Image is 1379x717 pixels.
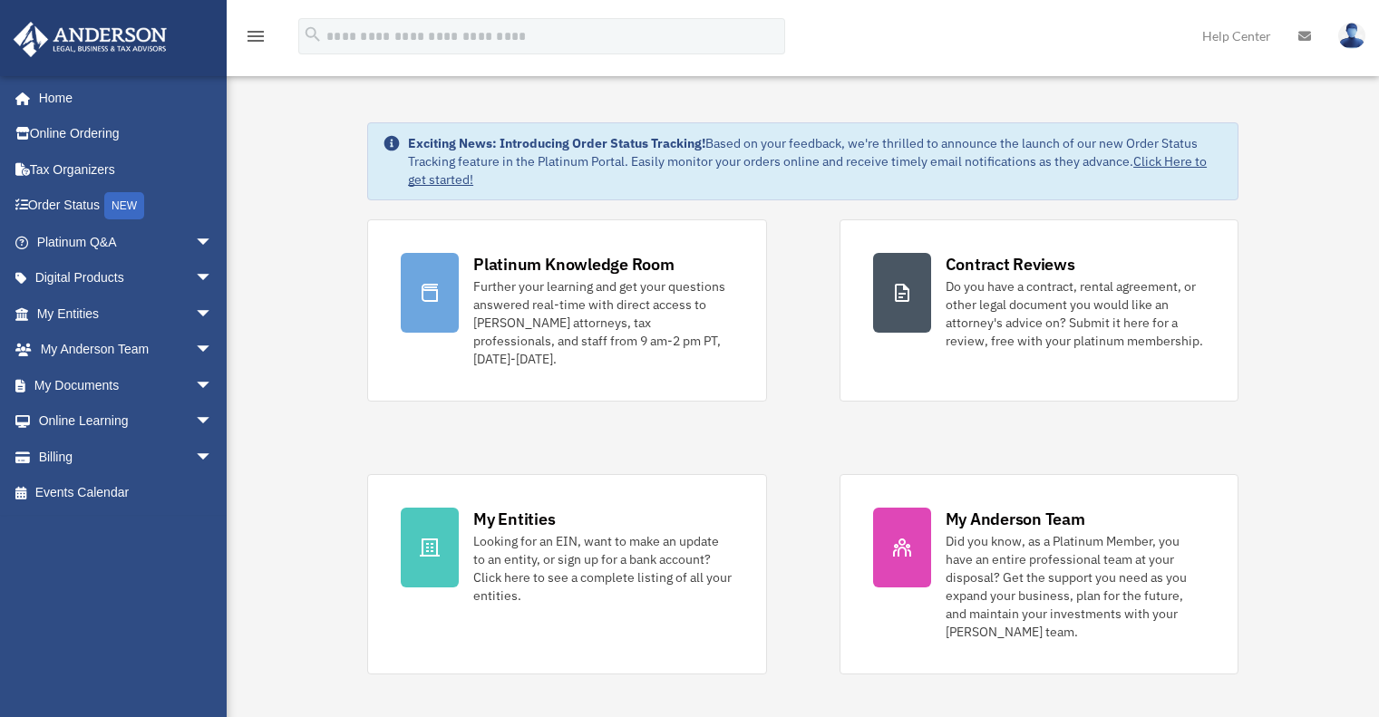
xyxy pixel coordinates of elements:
strong: Exciting News: Introducing Order Status Tracking! [408,135,705,151]
a: menu [245,32,267,47]
div: Do you have a contract, rental agreement, or other legal document you would like an attorney's ad... [946,277,1205,350]
a: My Anderson Team Did you know, as a Platinum Member, you have an entire professional team at your... [840,474,1238,674]
div: NEW [104,192,144,219]
a: Contract Reviews Do you have a contract, rental agreement, or other legal document you would like... [840,219,1238,402]
a: Click Here to get started! [408,153,1207,188]
a: Events Calendar [13,475,240,511]
i: menu [245,25,267,47]
a: Tax Organizers [13,151,240,188]
div: Did you know, as a Platinum Member, you have an entire professional team at your disposal? Get th... [946,532,1205,641]
div: My Entities [473,508,555,530]
span: arrow_drop_down [195,367,231,404]
a: Online Ordering [13,116,240,152]
i: search [303,24,323,44]
div: Further your learning and get your questions answered real-time with direct access to [PERSON_NAM... [473,277,733,368]
a: My Anderson Teamarrow_drop_down [13,332,240,368]
div: Based on your feedback, we're thrilled to announce the launch of our new Order Status Tracking fe... [408,134,1223,189]
img: Anderson Advisors Platinum Portal [8,22,172,57]
a: Order StatusNEW [13,188,240,225]
div: My Anderson Team [946,508,1085,530]
a: Platinum Knowledge Room Further your learning and get your questions answered real-time with dire... [367,219,766,402]
div: Looking for an EIN, want to make an update to an entity, or sign up for a bank account? Click her... [473,532,733,605]
a: Digital Productsarrow_drop_down [13,260,240,296]
div: Platinum Knowledge Room [473,253,675,276]
a: Home [13,80,231,116]
span: arrow_drop_down [195,260,231,297]
img: User Pic [1338,23,1365,49]
a: My Documentsarrow_drop_down [13,367,240,403]
span: arrow_drop_down [195,439,231,476]
div: Contract Reviews [946,253,1075,276]
a: My Entities Looking for an EIN, want to make an update to an entity, or sign up for a bank accoun... [367,474,766,674]
a: Platinum Q&Aarrow_drop_down [13,224,240,260]
span: arrow_drop_down [195,224,231,261]
span: arrow_drop_down [195,332,231,369]
a: Billingarrow_drop_down [13,439,240,475]
span: arrow_drop_down [195,296,231,333]
a: Online Learningarrow_drop_down [13,403,240,440]
a: My Entitiesarrow_drop_down [13,296,240,332]
span: arrow_drop_down [195,403,231,441]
